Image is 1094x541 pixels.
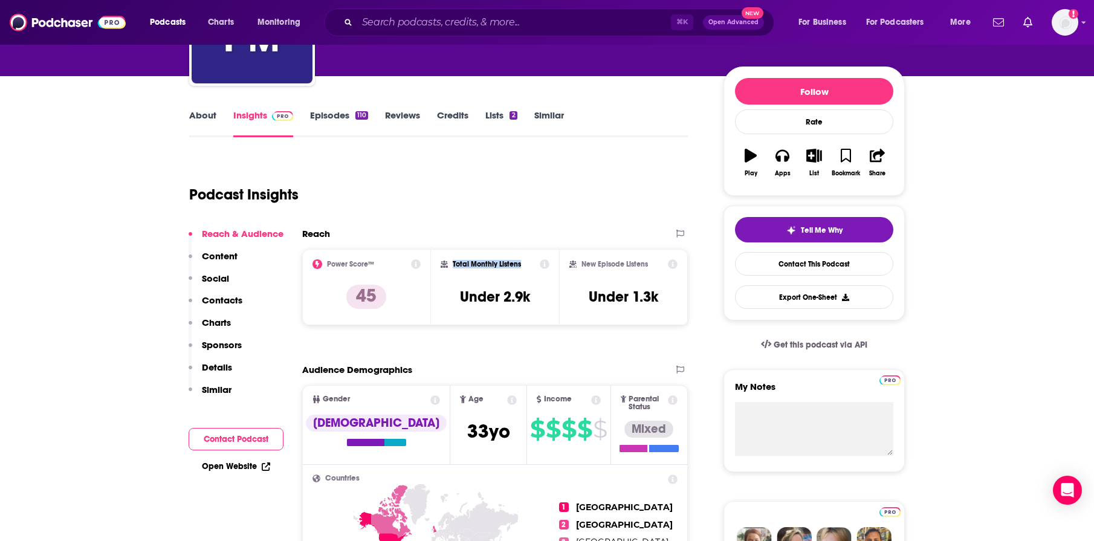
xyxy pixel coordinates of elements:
[189,428,283,450] button: Contact Podcast
[866,14,924,31] span: For Podcasters
[798,14,846,31] span: For Business
[735,217,893,242] button: tell me why sparkleTell Me Why
[576,519,673,530] span: [GEOGRAPHIC_DATA]
[302,364,412,375] h2: Audience Demographics
[735,381,893,402] label: My Notes
[202,273,229,284] p: Social
[200,13,241,32] a: Charts
[544,395,572,403] span: Income
[671,15,693,30] span: ⌘ K
[202,228,283,239] p: Reach & Audience
[879,507,901,517] img: Podchaser Pro
[742,7,763,19] span: New
[323,395,350,403] span: Gender
[786,225,796,235] img: tell me why sparkle
[735,252,893,276] a: Contact This Podcast
[735,78,893,105] button: Follow
[577,420,592,439] span: $
[766,141,798,184] button: Apps
[809,170,819,177] div: List
[335,8,786,36] div: Search podcasts, credits, & more...
[832,170,860,177] div: Bookmark
[453,260,521,268] h2: Total Monthly Listens
[485,109,517,137] a: Lists2
[1053,476,1082,505] div: Open Intercom Messenger
[1018,12,1037,33] a: Show notifications dropdown
[1052,9,1078,36] button: Show profile menu
[189,294,242,317] button: Contacts
[559,502,569,512] span: 1
[862,141,893,184] button: Share
[879,505,901,517] a: Pro website
[189,228,283,250] button: Reach & Audience
[774,340,867,350] span: Get this podcast via API
[202,361,232,373] p: Details
[798,141,830,184] button: List
[202,317,231,328] p: Charts
[249,13,316,32] button: open menu
[775,170,791,177] div: Apps
[559,520,569,530] span: 2
[189,273,229,295] button: Social
[801,225,843,235] span: Tell Me Why
[751,330,877,360] a: Get this podcast via API
[510,111,517,120] div: 2
[355,111,368,120] div: 110
[468,395,484,403] span: Age
[302,228,330,239] h2: Reach
[858,13,942,32] button: open menu
[141,13,201,32] button: open menu
[325,475,360,482] span: Countries
[624,421,673,438] div: Mixed
[257,14,300,31] span: Monitoring
[576,502,673,513] span: [GEOGRAPHIC_DATA]
[467,420,510,443] span: 33 yo
[581,260,648,268] h2: New Episode Listens
[879,374,901,385] a: Pro website
[189,250,238,273] button: Content
[534,109,564,137] a: Similar
[189,361,232,384] button: Details
[272,111,293,121] img: Podchaser Pro
[589,288,658,306] h3: Under 1.3k
[189,109,216,137] a: About
[629,395,665,411] span: Parental Status
[830,141,861,184] button: Bookmark
[202,461,270,471] a: Open Website
[357,13,671,32] input: Search podcasts, credits, & more...
[460,288,530,306] h3: Under 2.9k
[703,15,764,30] button: Open AdvancedNew
[437,109,468,137] a: Credits
[530,420,545,439] span: $
[327,260,374,268] h2: Power Score™
[869,170,885,177] div: Share
[1069,9,1078,19] svg: Add a profile image
[202,294,242,306] p: Contacts
[593,420,607,439] span: $
[150,14,186,31] span: Podcasts
[735,285,893,309] button: Export One-Sheet
[385,109,420,137] a: Reviews
[1052,9,1078,36] img: User Profile
[950,14,971,31] span: More
[202,384,231,395] p: Similar
[189,317,231,339] button: Charts
[189,186,299,204] h1: Podcast Insights
[189,339,242,361] button: Sponsors
[745,170,757,177] div: Play
[1052,9,1078,36] span: Logged in as SolComms
[988,12,1009,33] a: Show notifications dropdown
[310,109,368,137] a: Episodes110
[306,415,447,432] div: [DEMOGRAPHIC_DATA]
[208,14,234,31] span: Charts
[202,250,238,262] p: Content
[942,13,986,32] button: open menu
[546,420,560,439] span: $
[562,420,576,439] span: $
[708,19,759,25] span: Open Advanced
[879,375,901,385] img: Podchaser Pro
[10,11,126,34] img: Podchaser - Follow, Share and Rate Podcasts
[735,141,766,184] button: Play
[735,109,893,134] div: Rate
